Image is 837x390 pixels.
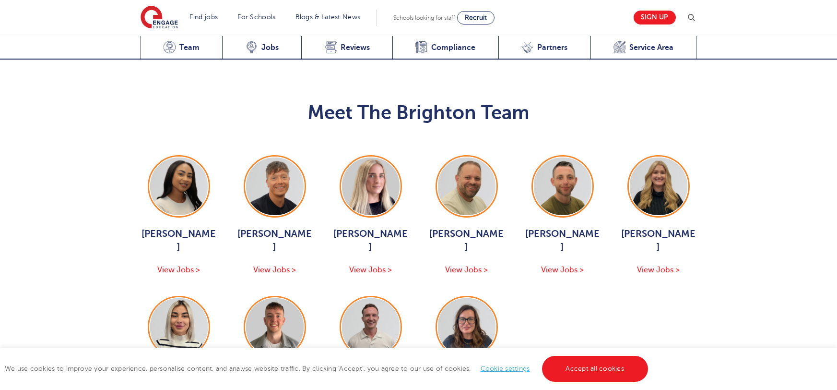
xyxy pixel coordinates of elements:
[150,158,208,215] img: Mia Menson
[630,158,687,215] img: Gemma White
[524,227,601,254] span: [PERSON_NAME]
[236,227,313,254] span: [PERSON_NAME]
[634,11,676,24] a: Sign up
[465,14,487,21] span: Recruit
[332,227,409,254] span: [PERSON_NAME]
[445,266,488,274] span: View Jobs >
[438,158,495,215] img: Paul Tricker
[534,158,591,215] img: Ryan Simmons
[141,227,217,254] span: [PERSON_NAME]
[301,36,392,60] a: Reviews
[332,155,409,276] a: [PERSON_NAME] View Jobs >
[392,36,498,60] a: Compliance
[542,356,648,382] a: Accept all cookies
[5,365,650,372] span: We use cookies to improve your experience, personalise content, and analyse website traffic. By c...
[590,36,697,60] a: Service Area
[246,298,304,356] img: Ash Francis
[295,13,361,21] a: Blogs & Latest News
[481,365,530,372] a: Cookie settings
[179,43,200,52] span: Team
[498,36,590,60] a: Partners
[237,13,275,21] a: For Schools
[438,298,495,356] img: Amy Morris
[222,36,301,60] a: Jobs
[342,158,400,215] img: Megan Parsons
[431,43,475,52] span: Compliance
[637,266,680,274] span: View Jobs >
[141,155,217,276] a: [PERSON_NAME] View Jobs >
[541,266,584,274] span: View Jobs >
[236,155,313,276] a: [PERSON_NAME] View Jobs >
[620,227,697,254] span: [PERSON_NAME]
[349,266,392,274] span: View Jobs >
[393,14,455,21] span: Schools looking for staff
[428,155,505,276] a: [PERSON_NAME] View Jobs >
[428,227,505,254] span: [PERSON_NAME]
[157,266,200,274] span: View Jobs >
[629,43,673,52] span: Service Area
[524,155,601,276] a: [PERSON_NAME] View Jobs >
[141,6,178,30] img: Engage Education
[342,298,400,356] img: Will Taylor
[141,36,223,60] a: Team
[253,266,296,274] span: View Jobs >
[620,155,697,276] a: [PERSON_NAME] View Jobs >
[261,43,279,52] span: Jobs
[246,158,304,215] img: Aaron Blackwell
[141,101,697,124] h2: Meet The Brighton Team
[190,13,218,21] a: Find jobs
[341,43,370,52] span: Reviews
[150,298,208,356] img: Emma Scott
[537,43,567,52] span: Partners
[457,11,495,24] a: Recruit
